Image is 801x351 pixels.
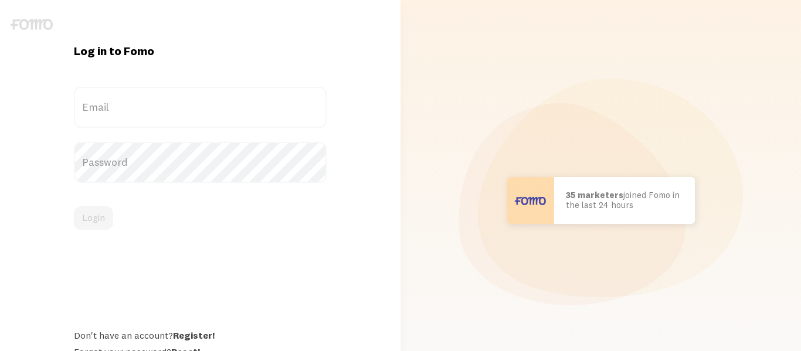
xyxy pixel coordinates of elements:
b: 35 marketers [566,189,623,200]
div: Don't have an account? [74,329,327,341]
img: fomo-logo-gray-b99e0e8ada9f9040e2984d0d95b3b12da0074ffd48d1e5cb62ac37fc77b0b268.svg [11,19,53,30]
h1: Log in to Fomo [74,43,327,59]
p: joined Fomo in the last 24 hours [566,190,683,210]
label: Email [74,87,327,128]
img: User avatar [507,177,554,224]
a: Register! [173,329,215,341]
label: Password [74,142,327,183]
